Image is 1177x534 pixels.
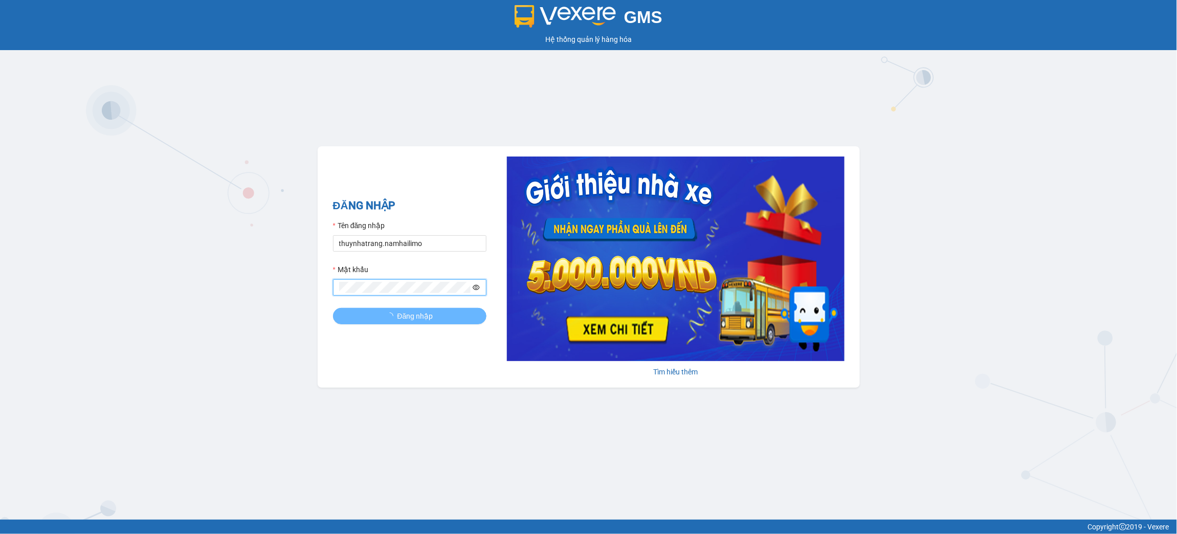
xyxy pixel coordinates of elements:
[473,284,480,291] span: eye
[8,521,1169,532] div: Copyright 2019 - Vexere
[507,157,845,361] img: banner-0
[507,366,845,377] div: Tìm hiểu thêm
[333,235,486,252] input: Tên đăng nhập
[515,5,616,28] img: logo 2
[515,15,662,24] a: GMS
[333,264,368,275] label: Mật khẩu
[624,8,662,27] span: GMS
[333,197,486,214] h2: ĐĂNG NHẬP
[397,310,433,322] span: Đăng nhập
[333,220,385,231] label: Tên đăng nhập
[339,282,471,293] input: Mật khẩu
[333,308,486,324] button: Đăng nhập
[1119,523,1126,530] span: copyright
[3,34,1174,45] div: Hệ thống quản lý hàng hóa
[386,313,397,320] span: loading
